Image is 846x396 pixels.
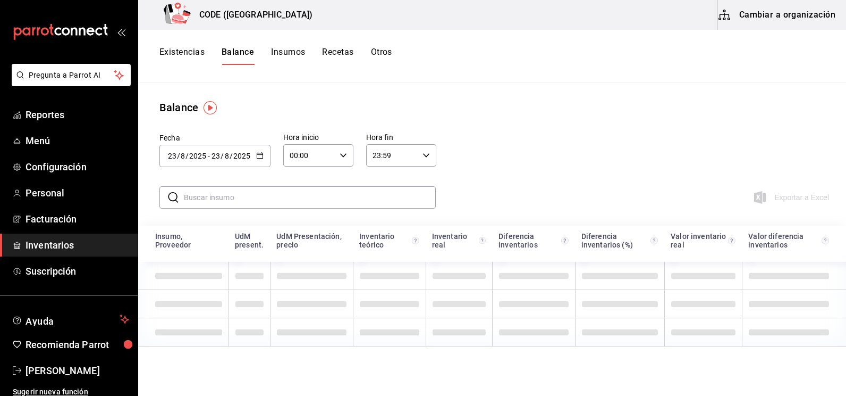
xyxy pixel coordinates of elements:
span: Configuración [26,160,129,174]
button: Otros [371,47,392,65]
input: Month [180,152,185,160]
svg: Diferencia de inventarios = Inventario teórico - inventario real [561,236,569,245]
span: Suscripción [26,264,129,278]
svg: Valor inventario real (MXN) = Inventario real * Precio registrado [728,236,735,245]
span: Personal [26,186,129,200]
input: Month [224,152,230,160]
svg: Inventario teórico = Cantidad inicial + compras - ventas - mermas - eventos de producción +/- tra... [412,236,419,245]
input: Year [233,152,251,160]
span: / [221,152,224,160]
button: Pregunta a Parrot AI [12,64,131,86]
input: Day [211,152,221,160]
span: / [230,152,233,160]
div: Valor inventario real [671,232,726,249]
h3: CODE ([GEOGRAPHIC_DATA]) [191,9,312,21]
svg: Diferencia inventarios (%) = (Diferencia de inventarios / Inventario teórico) * 100 [650,236,658,245]
div: UdM present. [235,232,264,249]
div: navigation tabs [159,47,392,65]
button: Existencias [159,47,205,65]
svg: Valor de diferencia inventario (MXN) = Diferencia de inventarios * Precio registrado [822,236,829,245]
button: Insumos [271,47,305,65]
div: Insumo, Proveedor [155,232,222,249]
div: Inventario teórico [359,232,410,249]
button: Recetas [322,47,353,65]
span: / [177,152,180,160]
div: Inventario real [432,232,477,249]
input: Buscar insumo [184,187,436,208]
span: Ayuda [26,313,115,326]
span: Facturación [26,212,129,226]
input: Day [167,152,177,160]
label: Hora fin [366,134,436,141]
div: Valor diferencia inventarios [748,232,819,249]
span: Menú [26,134,129,148]
span: Inventarios [26,238,129,252]
span: Recomienda Parrot [26,337,129,352]
div: UdM Presentación, precio [276,232,346,249]
button: Balance [222,47,254,65]
span: [PERSON_NAME] [26,364,129,378]
span: - [208,152,210,160]
div: Diferencia inventarios (%) [581,232,649,249]
div: Diferencia inventarios [498,232,559,249]
label: Hora inicio [283,134,353,141]
input: Year [189,152,207,160]
span: Reportes [26,108,129,122]
span: / [185,152,189,160]
img: Tooltip marker [204,101,217,114]
span: Pregunta a Parrot AI [29,70,114,81]
span: Fecha [159,134,180,142]
div: Balance [159,100,198,115]
svg: Inventario real = Cantidad inicial + compras - ventas - mermas - eventos de producción +/- transf... [479,236,486,245]
a: Pregunta a Parrot AI [7,77,131,88]
button: open_drawer_menu [117,28,125,36]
